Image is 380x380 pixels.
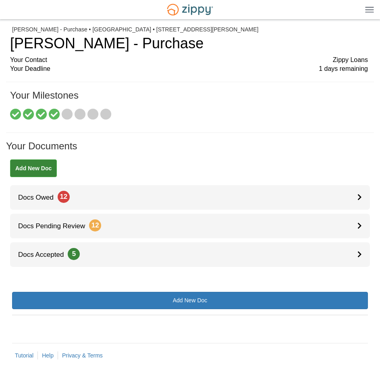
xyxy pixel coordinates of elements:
div: Your Deadline [10,64,368,74]
img: Mobile Dropdown Menu [365,6,374,12]
h1: [PERSON_NAME] - Purchase [10,35,368,52]
span: Zippy Loans [333,56,368,65]
div: Your Contact [10,56,368,65]
a: Tutorial [15,352,33,359]
a: Docs Owed12 [10,185,370,210]
h1: Your Documents [6,141,374,159]
a: Privacy & Terms [62,352,103,359]
a: Add New Doc [10,159,57,177]
span: 12 [58,191,70,203]
span: 1 days remaining [319,64,368,74]
a: Docs Pending Review12 [10,214,370,238]
span: Docs Pending Review [10,222,101,230]
a: Add New Doc [12,292,368,309]
span: Docs Accepted [10,251,80,258]
span: 12 [89,219,101,231]
span: 5 [68,248,80,260]
a: Docs Accepted5 [10,242,370,267]
a: Help [42,352,54,359]
span: Docs Owed [10,194,70,201]
h1: Your Milestones [10,90,368,109]
div: [PERSON_NAME] - Purchase • [GEOGRAPHIC_DATA] • [STREET_ADDRESS][PERSON_NAME] [12,26,368,33]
